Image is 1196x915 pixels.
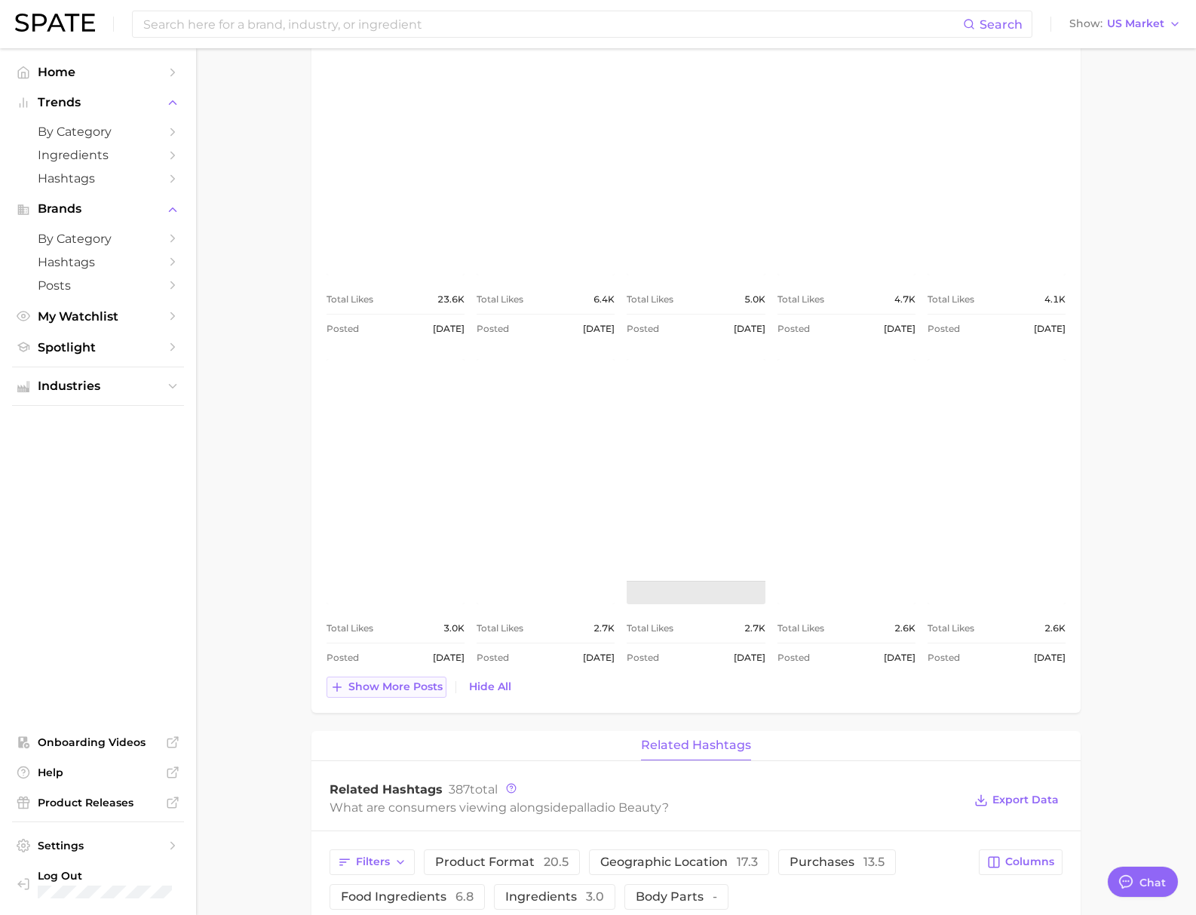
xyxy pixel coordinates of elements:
button: Columns [979,849,1063,875]
span: Hashtags [38,171,158,186]
span: My Watchlist [38,309,158,324]
a: Hashtags [12,250,184,274]
span: 2.6k [1044,619,1066,637]
span: Total Likes [327,619,373,637]
span: 4.7k [894,290,915,309]
span: Total Likes [928,290,974,309]
span: Posted [477,320,509,338]
span: [DATE] [433,649,465,667]
span: 6.4k [593,290,615,309]
span: Food Ingredients [341,891,474,903]
span: Purchases [790,856,885,868]
span: Geographic location [600,856,758,868]
span: Columns [1005,855,1054,868]
span: Total Likes [327,290,373,309]
span: Brands [38,202,158,216]
span: [DATE] [884,320,915,338]
span: Posted [477,649,509,667]
span: Hashtags [38,255,158,269]
button: Filters [330,849,415,875]
span: Show [1069,20,1102,28]
span: Industries [38,379,158,393]
button: Industries [12,375,184,398]
span: [DATE] [433,320,465,338]
span: palladio beauty [569,800,662,815]
a: Home [12,60,184,84]
span: Onboarding Videos [38,735,158,749]
span: 2.6k [894,619,915,637]
img: SPATE [15,14,95,32]
span: Posted [777,649,810,667]
span: Posted [327,320,359,338]
span: Product format [435,856,569,868]
a: by Category [12,120,184,143]
a: Spotlight [12,336,184,359]
a: Ingredients [12,143,184,167]
span: Help [38,766,158,779]
span: Body parts [636,891,717,903]
span: Product Releases [38,796,158,809]
span: [DATE] [583,649,615,667]
span: Total Likes [477,290,523,309]
span: [DATE] [583,320,615,338]
span: Total Likes [928,619,974,637]
button: Hide All [465,677,515,697]
span: Total Likes [627,290,673,309]
span: Ingredients [505,891,604,903]
span: Posted [627,649,659,667]
span: Total Likes [477,619,523,637]
span: Export Data [992,794,1059,806]
input: Search here for a brand, industry, or ingredient [142,11,963,37]
span: 3.0k [443,619,465,637]
span: Home [38,65,158,79]
span: 5.0k [744,290,765,309]
span: 13.5 [863,855,885,869]
span: by Category [38,232,158,246]
span: 2.7k [744,619,765,637]
button: Trends [12,91,184,114]
span: 6.8 [455,889,474,904]
span: Total Likes [777,290,824,309]
span: Hide All [469,680,511,693]
span: Posted [327,649,359,667]
button: Brands [12,198,184,220]
a: Settings [12,834,184,857]
span: Ingredients [38,148,158,162]
span: by Category [38,124,158,139]
span: Total Likes [627,619,673,637]
span: [DATE] [1034,320,1066,338]
span: [DATE] [884,649,915,667]
span: Filters [356,855,390,868]
span: Show more posts [348,680,443,693]
span: 20.5 [544,855,569,869]
span: 387 [449,782,470,797]
span: Settings [38,839,158,852]
span: Log Out [38,869,175,883]
span: Posted [928,649,960,667]
span: 3.0 [586,889,604,904]
a: Onboarding Videos [12,731,184,754]
span: total [449,782,498,797]
span: Posted [627,320,659,338]
a: Posts [12,274,184,297]
span: Trends [38,96,158,109]
a: Product Releases [12,791,184,814]
span: Search [980,17,1023,32]
span: 17.3 [737,855,758,869]
span: Posted [928,320,960,338]
span: Related Hashtags [330,782,443,797]
a: Log out. Currently logged in with e-mail leon@palladiobeauty.com. [12,864,184,903]
span: Related Hashtags [641,738,751,752]
span: Posted [777,320,810,338]
span: [DATE] [1034,649,1066,667]
span: Total Likes [777,619,824,637]
span: 4.1k [1044,290,1066,309]
a: by Category [12,227,184,250]
span: [DATE] [734,649,765,667]
span: 2.7k [593,619,615,637]
span: [DATE] [734,320,765,338]
span: - [713,889,717,904]
span: 23.6k [437,290,465,309]
span: US Market [1107,20,1164,28]
a: Help [12,761,184,784]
